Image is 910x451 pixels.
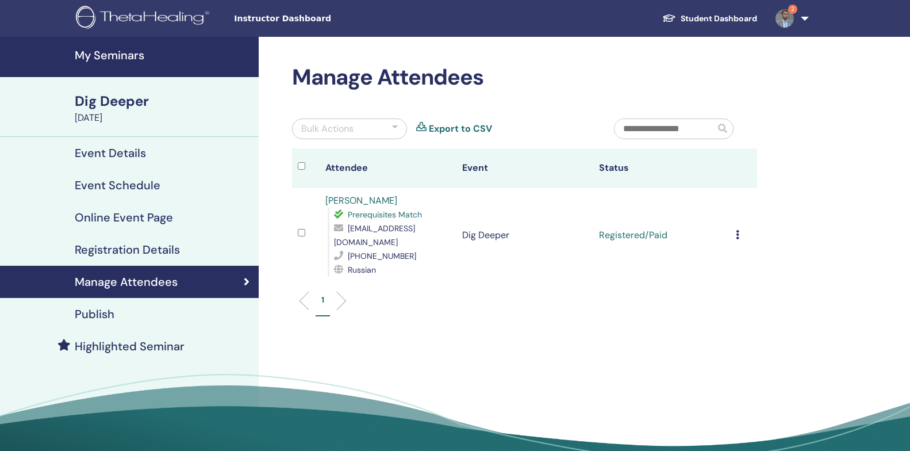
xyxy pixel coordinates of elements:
h4: Highlighted Seminar [75,339,185,353]
h4: Registration Details [75,243,180,257]
a: Dig Deeper[DATE] [68,91,259,125]
span: Russian [348,265,376,275]
h4: Event Details [75,146,146,160]
h4: Event Schedule [75,178,160,192]
div: Dig Deeper [75,91,252,111]
h4: My Seminars [75,48,252,62]
div: Bulk Actions [301,122,354,136]
h4: Online Event Page [75,211,173,224]
a: Student Dashboard [653,8,766,29]
span: [EMAIL_ADDRESS][DOMAIN_NAME] [334,223,415,247]
td: Dig Deeper [456,188,593,282]
a: [PERSON_NAME] [325,194,397,207]
img: logo.png [76,6,213,32]
span: [PHONE_NUMBER] [348,251,416,261]
img: graduation-cap-white.svg [662,13,676,23]
th: Status [593,148,730,188]
div: [DATE] [75,111,252,125]
p: 1 [321,294,324,306]
h4: Manage Attendees [75,275,178,289]
img: default.jpg [775,9,794,28]
span: Instructor Dashboard [234,13,406,25]
a: Export to CSV [429,122,492,136]
span: Prerequisites Match [348,209,422,220]
th: Attendee [320,148,456,188]
span: 2 [788,5,797,14]
h4: Publish [75,307,114,321]
h2: Manage Attendees [292,64,757,91]
th: Event [456,148,593,188]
